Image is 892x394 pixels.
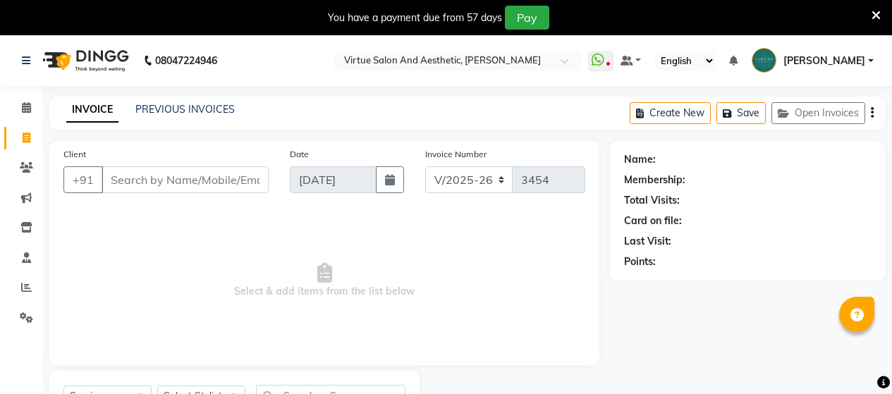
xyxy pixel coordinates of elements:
[505,6,549,30] button: Pay
[624,214,682,228] div: Card on file:
[290,148,309,161] label: Date
[102,166,269,193] input: Search by Name/Mobile/Email/Code
[624,254,656,269] div: Points:
[328,11,502,25] div: You have a payment due from 57 days
[752,48,776,73] img: Bharath
[63,166,103,193] button: +91
[624,193,680,208] div: Total Visits:
[624,152,656,167] div: Name:
[833,338,878,380] iframe: chat widget
[63,210,585,351] span: Select & add items from the list below
[783,54,865,68] span: [PERSON_NAME]
[425,148,487,161] label: Invoice Number
[716,102,766,124] button: Save
[36,41,133,80] img: logo
[66,97,118,123] a: INVOICE
[155,41,217,80] b: 08047224946
[630,102,711,124] button: Create New
[771,102,865,124] button: Open Invoices
[135,103,235,116] a: PREVIOUS INVOICES
[624,173,685,187] div: Membership:
[624,234,671,249] div: Last Visit:
[63,148,86,161] label: Client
